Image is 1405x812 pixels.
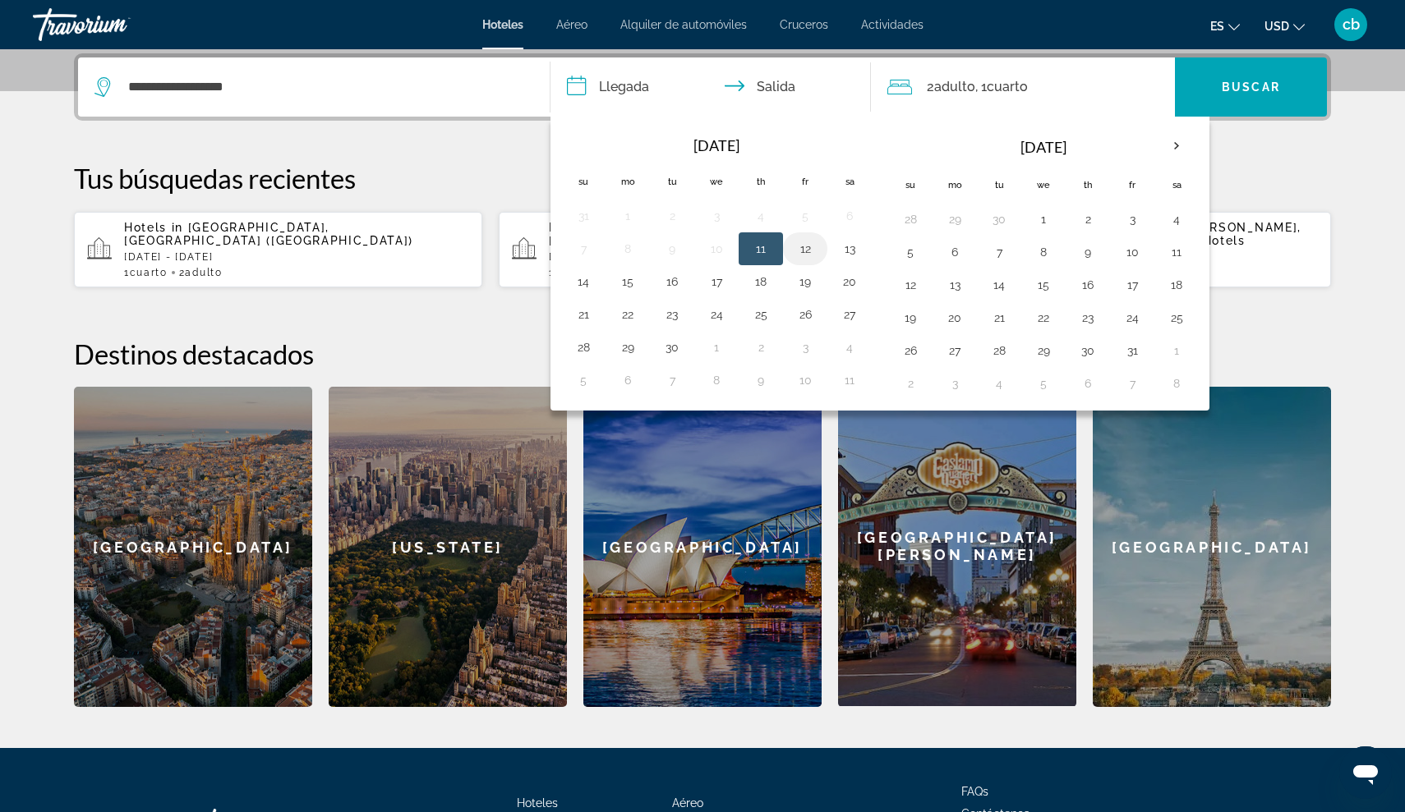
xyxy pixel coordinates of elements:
[615,204,641,227] button: Day 1
[615,369,641,392] button: Day 6
[748,204,774,227] button: Day 4
[549,251,894,263] p: [DATE] - [DATE]
[703,336,730,359] button: Day 1
[942,306,968,329] button: Day 20
[792,369,818,392] button: Day 10
[1119,241,1145,264] button: Day 10
[933,127,1154,167] th: [DATE]
[1210,20,1224,33] span: es
[838,387,1076,706] div: [GEOGRAPHIC_DATA][PERSON_NAME]
[942,372,968,395] button: Day 3
[897,273,924,296] button: Day 12
[703,237,730,260] button: Day 10
[1030,208,1057,231] button: Day 1
[1030,372,1057,395] button: Day 5
[1210,14,1240,38] button: Change language
[1093,387,1331,707] div: [GEOGRAPHIC_DATA]
[1264,20,1289,33] span: USD
[748,369,774,392] button: Day 9
[1119,372,1145,395] button: Day 7
[556,18,587,31] a: Aéreo
[897,306,924,329] button: Day 19
[748,237,774,260] button: Day 11
[1075,208,1101,231] button: Day 2
[1120,234,1246,247] span: and Nearby Hotels
[124,221,183,234] span: Hotels in
[942,241,968,264] button: Day 6
[748,270,774,293] button: Day 18
[615,237,641,260] button: Day 8
[672,796,703,810] a: Aéreo
[986,208,1012,231] button: Day 30
[792,237,818,260] button: Day 12
[934,79,975,94] span: Adulto
[1264,14,1305,38] button: Change currency
[179,267,223,278] span: 2
[329,387,567,707] div: [US_STATE]
[1163,241,1190,264] button: Day 11
[1119,273,1145,296] button: Day 17
[942,339,968,362] button: Day 27
[130,267,168,278] span: Cuarto
[792,270,818,293] button: Day 19
[549,221,754,247] span: [GEOGRAPHIC_DATA], [GEOGRAPHIC_DATA] (PAR)
[836,336,863,359] button: Day 4
[583,387,822,707] a: [GEOGRAPHIC_DATA]
[975,76,1028,99] span: , 1
[836,303,863,326] button: Day 27
[986,273,1012,296] button: Day 14
[703,303,730,326] button: Day 24
[861,18,924,31] a: Actividades
[986,306,1012,329] button: Day 21
[1339,746,1392,799] iframe: Botón para iniciar la ventana de mensajería
[124,267,168,278] span: 1
[482,18,523,31] a: Hoteles
[1119,339,1145,362] button: Day 31
[185,267,222,278] span: Adulto
[987,79,1028,94] span: Cuarto
[897,208,924,231] button: Day 28
[615,336,641,359] button: Day 29
[986,372,1012,395] button: Day 4
[659,303,685,326] button: Day 23
[986,241,1012,264] button: Day 7
[1030,241,1057,264] button: Day 8
[1163,208,1190,231] button: Day 4
[703,270,730,293] button: Day 17
[792,303,818,326] button: Day 26
[1075,306,1101,329] button: Day 23
[961,785,988,798] a: FAQs
[659,204,685,227] button: Day 2
[615,303,641,326] button: Day 22
[1329,7,1372,42] button: User Menu
[570,369,597,392] button: Day 5
[550,57,871,117] button: Check in and out dates
[74,337,1331,370] h2: Destinos destacados
[1075,372,1101,395] button: Day 6
[659,270,685,293] button: Day 16
[1075,273,1101,296] button: Day 16
[570,270,597,293] button: Day 14
[74,211,482,288] button: Hotels in [GEOGRAPHIC_DATA], [GEOGRAPHIC_DATA] ([GEOGRAPHIC_DATA])[DATE] - [DATE]1Cuarto2Adulto
[838,387,1076,707] a: [GEOGRAPHIC_DATA][PERSON_NAME]
[942,273,968,296] button: Day 13
[570,303,597,326] button: Day 21
[659,336,685,359] button: Day 30
[792,336,818,359] button: Day 3
[1075,339,1101,362] button: Day 30
[74,387,312,707] a: [GEOGRAPHIC_DATA]
[1119,208,1145,231] button: Day 3
[659,237,685,260] button: Day 9
[748,336,774,359] button: Day 2
[78,57,1327,117] div: Search widget
[517,796,558,810] a: Hoteles
[620,18,747,31] a: Alquiler de automóviles
[1030,339,1057,362] button: Day 29
[570,237,597,260] button: Day 7
[1030,306,1057,329] button: Day 22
